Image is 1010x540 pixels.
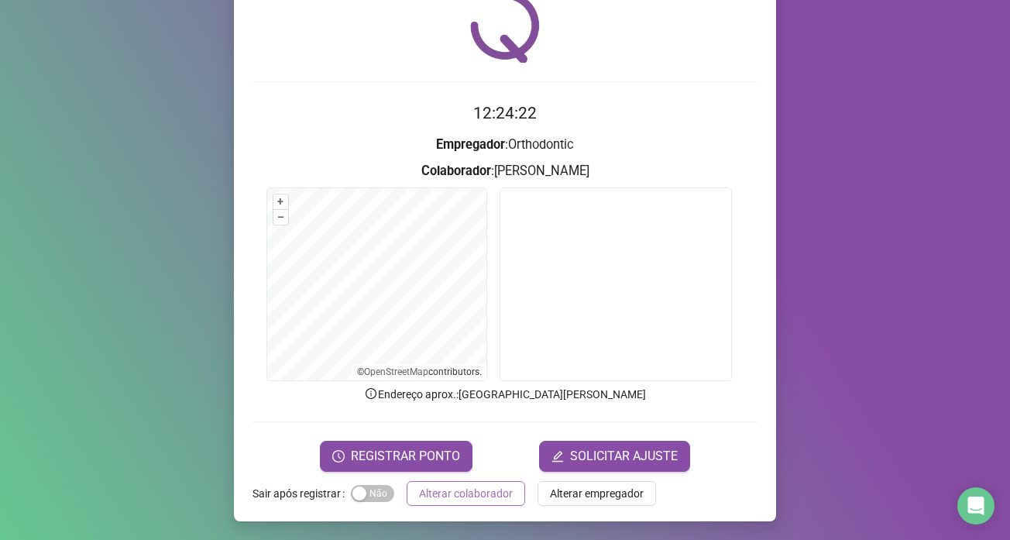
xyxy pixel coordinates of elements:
[421,163,491,178] strong: Colaborador
[538,481,656,506] button: Alterar empregador
[357,366,482,377] li: © contributors.
[273,194,288,209] button: +
[320,441,472,472] button: REGISTRAR PONTO
[539,441,690,472] button: editSOLICITAR AJUSTE
[419,485,513,502] span: Alterar colaborador
[332,450,345,463] span: clock-circle
[550,485,644,502] span: Alterar empregador
[252,135,757,155] h3: : Orthodontic
[252,481,351,506] label: Sair após registrar
[252,386,757,403] p: Endereço aprox. : [GEOGRAPHIC_DATA][PERSON_NAME]
[551,450,564,463] span: edit
[364,366,428,377] a: OpenStreetMap
[570,447,678,466] span: SOLICITAR AJUSTE
[252,161,757,181] h3: : [PERSON_NAME]
[273,210,288,225] button: –
[351,447,460,466] span: REGISTRAR PONTO
[473,104,537,122] time: 12:24:22
[407,481,525,506] button: Alterar colaborador
[364,387,378,401] span: info-circle
[436,137,505,152] strong: Empregador
[957,487,995,525] div: Open Intercom Messenger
